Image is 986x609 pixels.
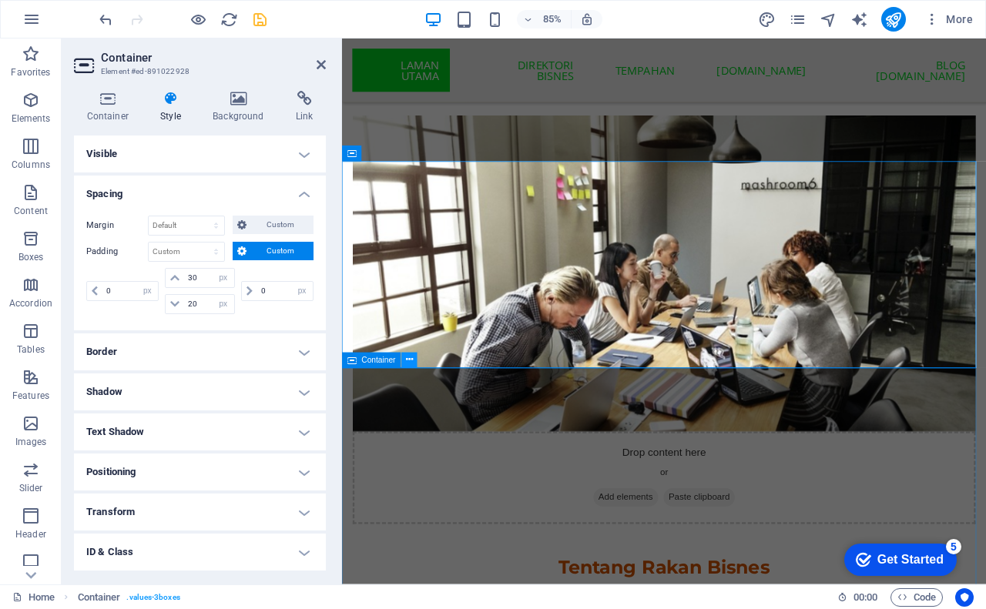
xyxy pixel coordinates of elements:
[233,242,314,260] button: Custom
[820,11,837,28] i: Navigator
[74,176,326,203] h4: Spacing
[9,297,52,310] p: Accordion
[8,8,121,40] div: Get Started 5 items remaining, 0% complete
[74,373,326,410] h4: Shadow
[15,528,46,540] p: Header
[74,91,148,123] h4: Container
[78,588,121,607] span: Click to select. Double-click to edit
[78,588,180,607] nav: breadcrumb
[74,413,326,450] h4: Text Shadow
[220,11,238,28] i: Reload page
[15,436,47,448] p: Images
[517,10,572,28] button: 85%
[11,66,50,79] p: Favorites
[283,91,326,123] h4: Link
[890,588,943,607] button: Code
[101,65,295,79] h3: Element #ed-891022928
[74,136,326,172] h4: Visible
[12,112,51,125] p: Elements
[789,11,807,28] i: Pages (Ctrl+Alt+S)
[758,10,776,28] button: design
[18,251,44,263] p: Boxes
[74,453,326,490] h4: Positioning
[101,51,326,65] h2: Container
[19,482,43,494] p: Slider
[789,10,807,28] button: pages
[864,591,867,603] span: :
[362,356,396,364] span: Container
[96,10,115,28] button: undo
[86,216,148,235] label: Margin
[42,17,108,31] div: Get Started
[126,588,179,607] span: . values-3boxes
[540,10,565,28] h6: 85%
[251,11,269,28] i: Save (Ctrl+S)
[14,205,48,217] p: Content
[884,11,902,28] i: Publish
[97,11,115,28] i: Undo: Change padding (Ctrl+Z)
[148,91,200,123] h4: Style
[881,7,906,32] button: publish
[251,242,309,260] span: Custom
[110,3,126,18] div: 5
[12,463,746,572] div: Drop content here
[12,159,50,171] p: Columns
[250,10,269,28] button: save
[918,7,979,32] button: More
[200,91,283,123] h4: Background
[74,333,326,370] h4: Border
[850,10,869,28] button: text_generator
[924,12,973,27] span: More
[12,390,49,402] p: Features
[220,10,238,28] button: reload
[12,588,55,607] a: Click to cancel selection. Double-click to open Pages
[820,10,838,28] button: navigator
[850,11,868,28] i: AI Writer
[86,243,148,261] label: Padding
[837,588,878,607] h6: Session time
[74,534,326,571] h4: ID & Class
[251,216,309,234] span: Custom
[74,494,326,530] h4: Transform
[897,588,936,607] span: Code
[17,343,45,356] p: Tables
[233,216,314,234] button: Custom
[955,588,974,607] button: Usercentrics
[854,588,877,607] span: 00 00
[758,11,776,28] i: Design (Ctrl+Alt+Y)
[378,530,463,551] span: Paste clipboard
[296,530,372,551] span: Add elements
